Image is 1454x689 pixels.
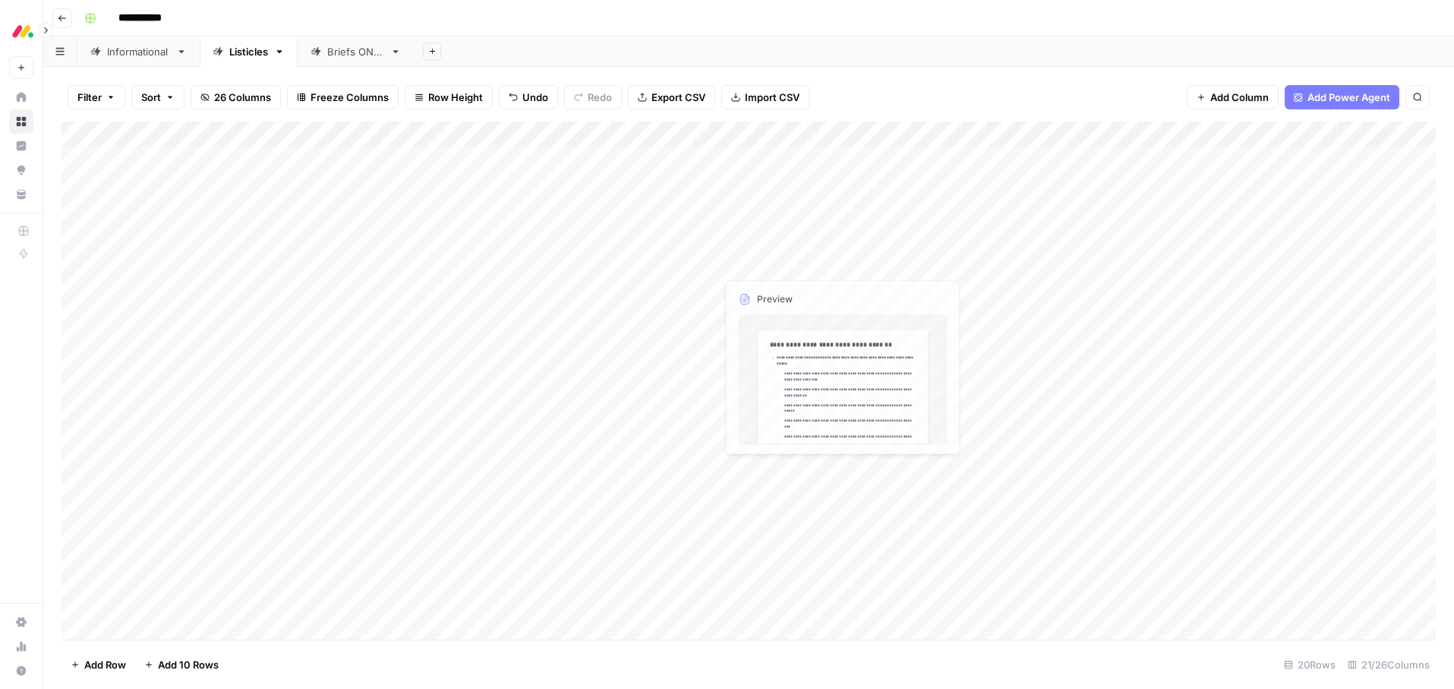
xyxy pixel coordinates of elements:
a: Browse [9,109,33,134]
span: Add Row [84,657,126,672]
a: Your Data [9,182,33,207]
div: Briefs ONLY [327,44,384,59]
button: Filter [68,85,125,109]
span: Add Power Agent [1307,90,1390,105]
button: Add 10 Rows [135,653,228,677]
span: Row Height [428,90,483,105]
span: Sort [141,90,161,105]
button: Redo [564,85,622,109]
a: Insights [9,134,33,158]
button: Sort [131,85,185,109]
div: 21/26 Columns [1342,653,1436,677]
a: Listicles [200,36,298,67]
button: Add Row [62,653,135,677]
a: Usage [9,634,33,659]
button: Workspace: Monday.com [9,12,33,50]
a: Home [9,85,33,109]
span: Freeze Columns [311,90,389,105]
span: Export CSV [651,90,705,105]
button: Add Column [1187,85,1279,109]
span: Filter [77,90,102,105]
span: 26 Columns [214,90,271,105]
button: Row Height [405,85,493,109]
div: Listicles [229,44,268,59]
button: Export CSV [628,85,715,109]
button: 26 Columns [191,85,281,109]
img: Monday.com Logo [9,17,36,45]
a: Informational [77,36,200,67]
a: Opportunities [9,158,33,182]
button: Import CSV [721,85,809,109]
span: Redo [588,90,612,105]
span: Add Column [1210,90,1269,105]
div: 20 Rows [1278,653,1342,677]
a: Settings [9,610,33,634]
span: Undo [522,90,548,105]
span: Add 10 Rows [158,657,219,672]
button: Freeze Columns [287,85,399,109]
button: Add Power Agent [1285,85,1399,109]
span: Import CSV [745,90,800,105]
div: Informational [107,44,170,59]
button: Help + Support [9,659,33,683]
a: Briefs ONLY [298,36,414,67]
button: Undo [499,85,558,109]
